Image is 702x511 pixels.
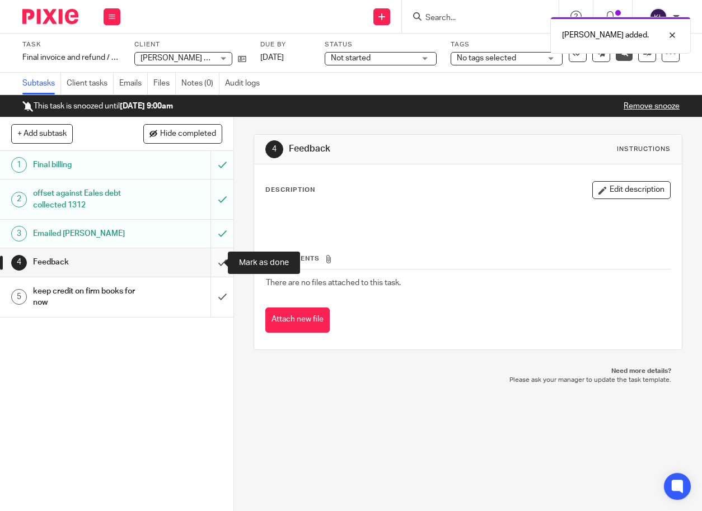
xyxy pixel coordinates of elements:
[22,9,78,24] img: Pixie
[649,8,667,26] img: svg%3E
[11,255,27,271] div: 4
[260,40,311,49] label: Due by
[289,143,492,155] h1: Feedback
[22,101,173,112] p: This task is snoozed until
[266,255,320,262] span: Attachments
[11,157,27,173] div: 1
[265,367,671,376] p: Need more details?
[134,40,246,49] label: Client
[265,307,330,333] button: Attach new file
[617,145,671,154] div: Instructions
[153,73,176,94] a: Files
[67,73,114,94] a: Client tasks
[141,54,256,62] span: [PERSON_NAME] Residential Ltd
[11,192,27,207] div: 2
[181,73,219,94] a: Notes (0)
[562,30,649,41] p: [PERSON_NAME] added.
[325,40,437,49] label: Status
[265,140,283,158] div: 4
[11,289,27,305] div: 5
[624,102,680,110] a: Remove snooze
[331,54,371,62] span: Not started
[265,186,315,195] p: Description
[592,181,671,199] button: Edit description
[33,185,144,214] h1: offset against Eales debt collected 1312
[260,54,284,61] span: [DATE]
[33,283,144,311] h1: keep credit on firm books for now
[22,40,120,49] label: Task
[22,73,61,94] a: Subtasks
[160,130,216,139] span: Hide completed
[266,279,401,287] span: There are no files attached to this task.
[11,124,73,143] button: + Add subtask
[457,54,516,62] span: No tags selected
[11,226,27,242] div: 3
[119,73,148,94] a: Emails
[33,254,144,271] h1: Feedback
[143,124,222,143] button: Hide completed
[120,102,173,110] b: [DATE] 9:00am
[33,157,144,173] h1: Final billing
[265,376,671,385] p: Please ask your manager to update the task template.
[33,225,144,242] h1: Emailed [PERSON_NAME]
[22,52,120,63] div: Final invoice and refund / offset Redfish
[225,73,265,94] a: Audit logs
